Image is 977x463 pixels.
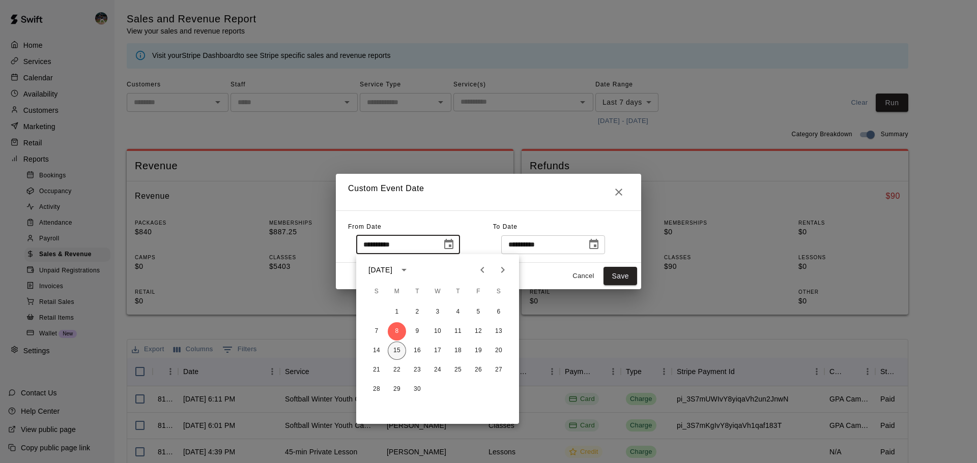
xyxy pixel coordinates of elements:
[408,342,426,360] button: 16
[469,361,487,379] button: 26
[469,342,487,360] button: 19
[449,361,467,379] button: 25
[428,342,447,360] button: 17
[408,303,426,321] button: 2
[388,380,406,398] button: 29
[472,260,493,280] button: Previous month
[439,234,459,255] button: Choose date, selected date is Sep 8, 2025
[490,282,508,302] span: Saturday
[493,260,513,280] button: Next month
[367,322,386,341] button: 7
[469,303,487,321] button: 5
[428,282,447,302] span: Wednesday
[395,261,413,279] button: calendar view is open, switch to year view
[367,380,386,398] button: 28
[469,322,487,341] button: 12
[449,303,467,321] button: 4
[367,361,386,379] button: 21
[428,322,447,341] button: 10
[408,361,426,379] button: 23
[567,268,599,284] button: Cancel
[367,282,386,302] span: Sunday
[336,174,641,210] h2: Custom Event Date
[490,322,508,341] button: 13
[449,322,467,341] button: 11
[469,282,487,302] span: Friday
[367,342,386,360] button: 14
[388,303,406,321] button: 1
[449,342,467,360] button: 18
[490,361,508,379] button: 27
[584,234,604,255] button: Choose date, selected date is Sep 15, 2025
[388,361,406,379] button: 22
[609,182,629,202] button: Close
[490,303,508,321] button: 6
[408,322,426,341] button: 9
[493,223,518,230] span: To Date
[490,342,508,360] button: 20
[428,303,447,321] button: 3
[408,282,426,302] span: Tuesday
[388,322,406,341] button: 8
[368,265,392,275] div: [DATE]
[408,380,426,398] button: 30
[428,361,447,379] button: 24
[388,282,406,302] span: Monday
[388,342,406,360] button: 15
[604,267,637,286] button: Save
[449,282,467,302] span: Thursday
[348,223,382,230] span: From Date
